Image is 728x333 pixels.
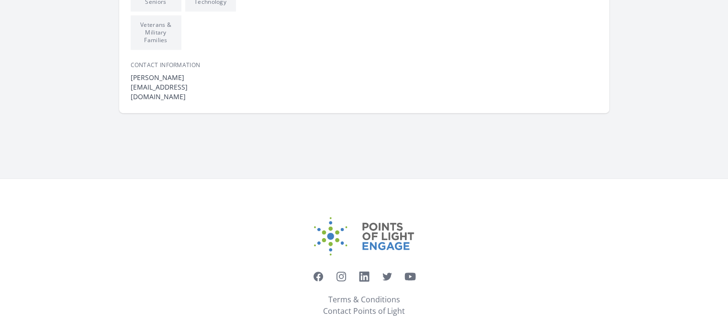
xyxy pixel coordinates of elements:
[328,294,400,305] a: Terms & Conditions
[131,61,236,69] h3: Contact Information
[323,305,405,317] a: Contact Points of Light
[314,217,414,255] img: Points of Light Engage
[131,73,236,82] dt: [PERSON_NAME]
[131,82,236,102] dd: [EMAIL_ADDRESS][DOMAIN_NAME]
[131,15,181,50] li: Veterans & Military Families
